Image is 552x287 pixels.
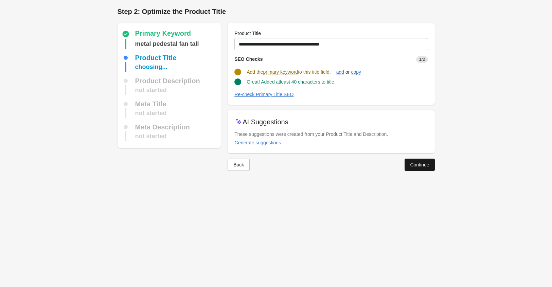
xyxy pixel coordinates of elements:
div: Product Title [135,54,177,61]
div: Product Description [135,77,200,84]
button: Back [228,159,250,171]
div: Back [233,162,244,167]
label: Product Title [234,30,261,37]
div: Meta Title [135,101,166,107]
div: Meta Description [135,124,190,130]
div: Re-check Primary Title SEO [234,92,293,97]
p: AI Suggestions [243,117,288,127]
span: Great! Added atleast 40 characters to title. [247,79,335,85]
div: not started [135,131,167,141]
div: add [336,69,344,75]
button: Generate suggestions [232,137,284,149]
button: Continue [405,159,434,171]
button: Re-check Primary Title SEO [232,88,296,101]
div: not started [135,85,167,95]
div: copy [351,69,361,75]
span: 1/2 [416,56,428,63]
h1: Step 2: Optimize the Product Title [118,7,435,16]
button: copy [348,66,364,78]
div: Primary Keyword [135,30,191,38]
span: SEO Checks [234,56,263,62]
span: or [344,69,351,75]
div: Generate suggestions [234,140,281,145]
div: not started [135,108,167,118]
div: choosing... [135,62,167,72]
div: metal pedestal fan tall [135,39,199,49]
span: primary keyword [263,69,298,75]
span: Add the to this title field. [247,69,331,75]
span: These suggestions were created from your Product Title and Description. [234,131,388,137]
button: add [334,66,347,78]
div: Continue [410,162,429,167]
